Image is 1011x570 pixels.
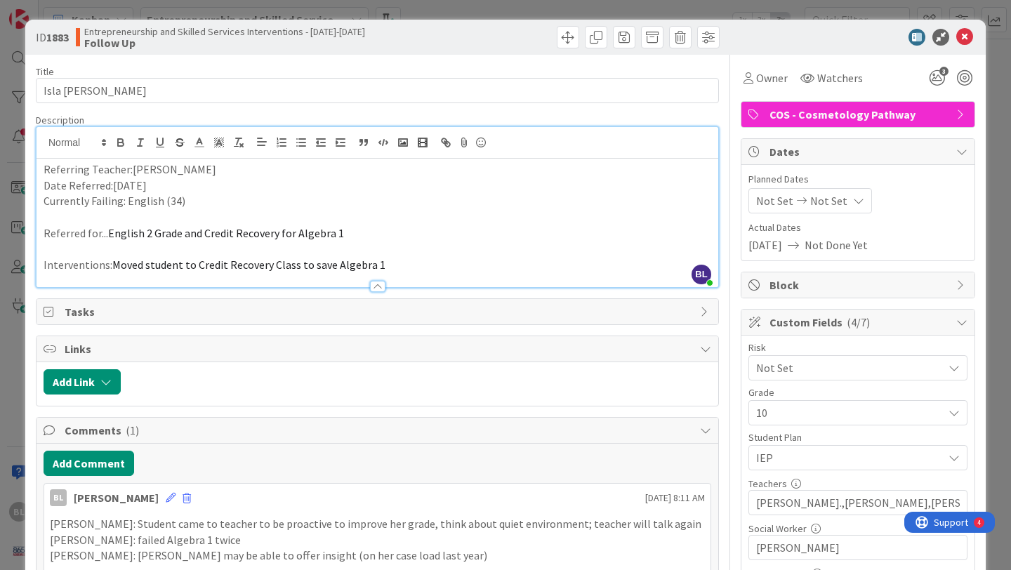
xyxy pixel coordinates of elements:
p: Date Referred:[DATE] [44,178,711,194]
button: Add Comment [44,451,134,476]
span: Not Done Yet [805,237,868,253]
span: Comments [65,422,693,439]
span: Not Set [756,358,936,378]
div: BL [50,489,67,506]
b: Follow Up [84,37,365,48]
div: Risk [748,343,967,352]
span: Owner [756,69,788,86]
span: Links [65,340,693,357]
label: Title [36,65,54,78]
p: [PERSON_NAME]: [PERSON_NAME] may be able to offer insight (on her case load last year) [50,548,705,564]
div: 4 [73,6,77,17]
span: Support [29,2,64,19]
b: 1883 [46,30,69,44]
span: ID [36,29,69,46]
p: [PERSON_NAME]: failed Algebra 1 twice [50,532,705,548]
input: type card name here... [36,78,719,103]
span: ( 4/7 ) [847,315,870,329]
div: Grade [748,387,967,397]
span: 3 [939,67,949,76]
span: IEP [756,449,943,466]
p: Referring Teacher:[PERSON_NAME] [44,161,711,178]
p: [PERSON_NAME]: Student came to teacher to be proactive to improve her grade, think about quiet en... [50,516,705,532]
span: Block [769,277,949,293]
span: COS - Cosmetology Pathway [769,106,949,123]
span: Description [36,114,84,126]
div: Student Plan [748,432,967,442]
span: 10 [756,403,936,423]
label: Social Worker [748,522,807,535]
label: Teachers [748,477,787,490]
span: Actual Dates [748,220,967,235]
span: ( 1 ) [126,423,139,437]
span: Not Set [810,192,847,209]
span: Custom Fields [769,314,949,331]
button: Add Link [44,369,121,395]
span: Tasks [65,303,693,320]
p: Referred for... [44,225,711,241]
p: Currently Failing: English (34) [44,193,711,209]
span: Moved student to Credit Recovery Class to save Algebra 1 [112,258,385,272]
span: [DATE] 8:11 AM [645,491,705,505]
span: Watchers [817,69,863,86]
span: Not Set [756,192,793,209]
span: [DATE] [748,237,782,253]
span: Entrepreneurship and Skilled Services Interventions - [DATE]-[DATE] [84,26,365,37]
span: Planned Dates [748,172,967,187]
span: English 2 Grade and Credit Recovery for Algebra 1 [108,226,344,240]
p: Interventions: [44,257,711,273]
span: BL [692,265,711,284]
span: Dates [769,143,949,160]
div: [PERSON_NAME] [74,489,159,506]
